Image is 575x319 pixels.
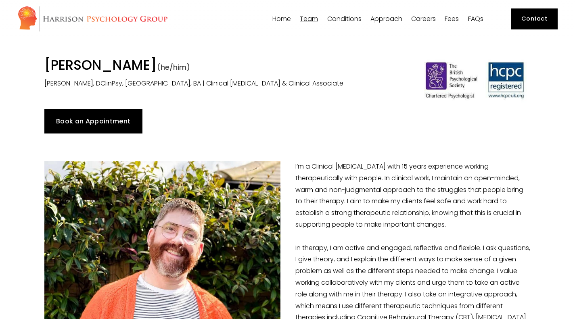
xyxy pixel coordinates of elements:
a: folder dropdown [370,15,402,23]
span: Conditions [327,16,362,22]
h1: [PERSON_NAME] [44,57,406,75]
a: Book an Appointment [44,109,142,133]
a: Home [272,15,291,23]
a: folder dropdown [327,15,362,23]
a: FAQs [468,15,483,23]
a: folder dropdown [300,15,318,23]
a: Contact [511,8,558,29]
a: Fees [445,15,459,23]
a: Careers [411,15,436,23]
img: Harrison Psychology Group [17,6,168,32]
p: [PERSON_NAME], DClinPsy, [GEOGRAPHIC_DATA], BA | Clinical [MEDICAL_DATA] & Clinical Associate [44,78,406,90]
span: Team [300,16,318,22]
span: Approach [370,16,402,22]
span: (he/him) [157,62,190,72]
